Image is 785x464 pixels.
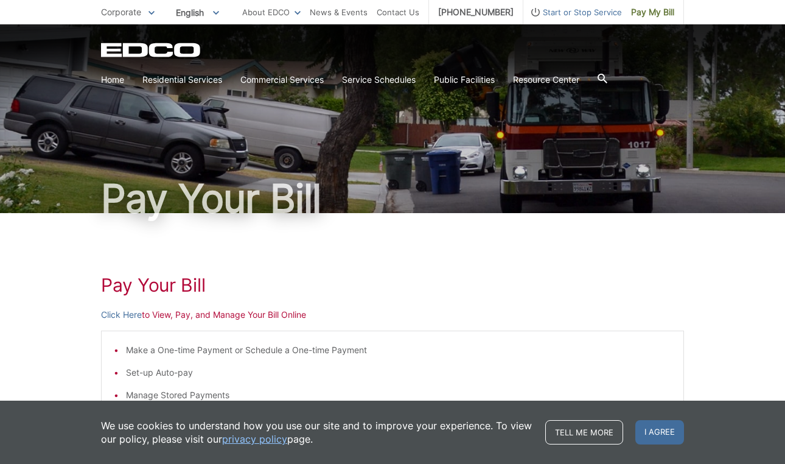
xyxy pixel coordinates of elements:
h1: Pay Your Bill [101,274,684,296]
a: Tell me more [545,420,623,445]
a: News & Events [310,5,368,19]
a: Click Here [101,308,142,322]
li: Set-up Auto-pay [126,366,671,379]
a: About EDCO [242,5,301,19]
a: Contact Us [377,5,419,19]
a: Home [101,73,124,86]
a: Public Facilities [434,73,495,86]
li: Make a One-time Payment or Schedule a One-time Payment [126,343,671,357]
p: We use cookies to understand how you use our site and to improve your experience. To view our pol... [101,419,533,446]
span: Corporate [101,7,141,17]
a: Service Schedules [342,73,416,86]
span: English [167,2,228,23]
h1: Pay Your Bill [101,179,684,218]
a: Commercial Services [240,73,324,86]
li: Manage Stored Payments [126,388,671,402]
a: EDCD logo. Return to the homepage. [101,43,202,57]
span: Pay My Bill [631,5,674,19]
a: Resource Center [513,73,579,86]
a: Residential Services [142,73,222,86]
p: to View, Pay, and Manage Your Bill Online [101,308,684,322]
span: I agree [635,420,684,445]
a: privacy policy [222,432,287,446]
